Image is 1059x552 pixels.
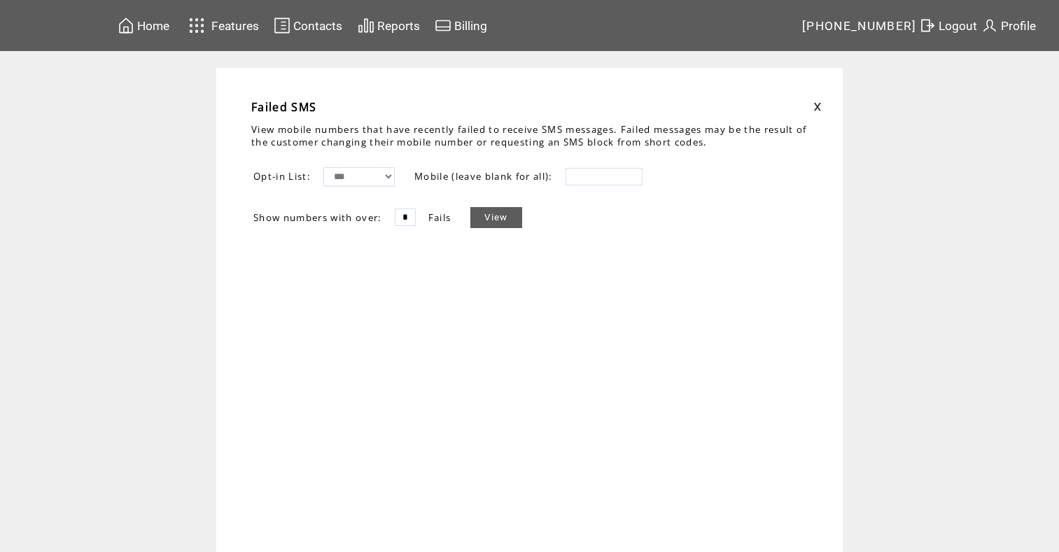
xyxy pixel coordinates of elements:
span: Show numbers with over: [253,211,382,224]
img: exit.svg [919,17,936,34]
span: View mobile numbers that have recently failed to receive SMS messages. Failed messages may be the... [251,123,807,148]
a: Home [115,15,171,36]
span: Profile [1001,19,1036,33]
span: Home [137,19,169,33]
a: Logout [917,15,979,36]
span: Failed SMS [251,99,316,115]
a: Profile [979,15,1038,36]
a: Billing [433,15,489,36]
span: Logout [939,19,977,33]
span: Fails [428,211,451,224]
img: chart.svg [358,17,374,34]
img: creidtcard.svg [435,17,451,34]
span: Features [211,19,259,33]
span: Opt-in List: [253,170,311,183]
span: [PHONE_NUMBER] [802,19,917,33]
a: Features [183,12,262,39]
img: features.svg [185,14,209,37]
a: Reports [356,15,422,36]
span: Mobile (leave blank for all): [414,170,553,183]
span: Billing [454,19,487,33]
a: View [470,207,521,228]
span: Reports [377,19,420,33]
a: Contacts [272,15,344,36]
img: contacts.svg [274,17,290,34]
img: profile.svg [981,17,998,34]
img: home.svg [118,17,134,34]
span: Contacts [293,19,342,33]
